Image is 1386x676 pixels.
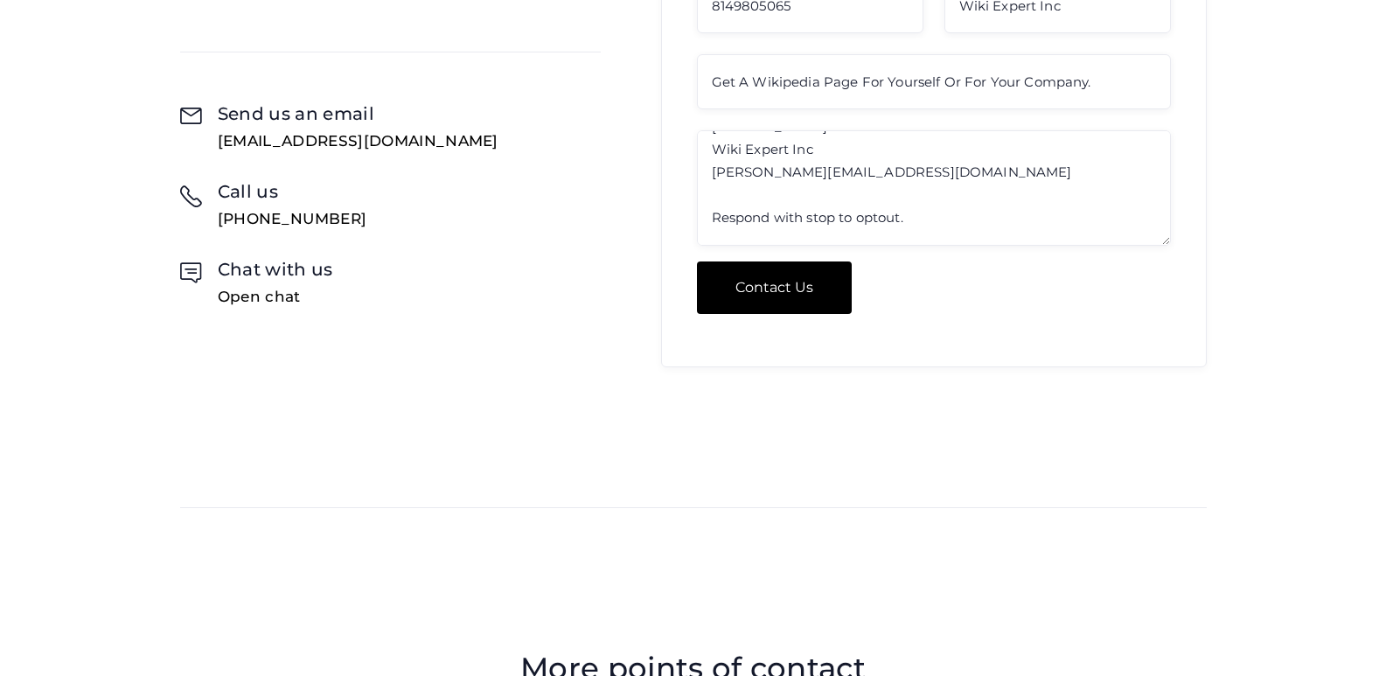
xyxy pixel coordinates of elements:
[180,101,498,150] a: Send us an email[EMAIL_ADDRESS][DOMAIN_NAME]
[697,54,1171,109] input: How can we help?
[697,261,852,314] input: Contact Us
[180,108,202,150] div: 
[218,179,366,204] h2: Call us
[218,257,333,282] h2: Chat with us
[180,179,367,227] a: Call us[PHONE_NUMBER]
[180,257,333,305] a: Chat with usOpen chat
[218,133,498,150] div: [EMAIL_ADDRESS][DOMAIN_NAME]
[218,211,366,227] div: [PHONE_NUMBER]
[1088,487,1386,676] iframe: Chat Widget
[218,101,498,126] h2: Send us an email
[218,289,333,305] div: Open chat
[180,185,202,227] div: 
[180,263,202,305] div: 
